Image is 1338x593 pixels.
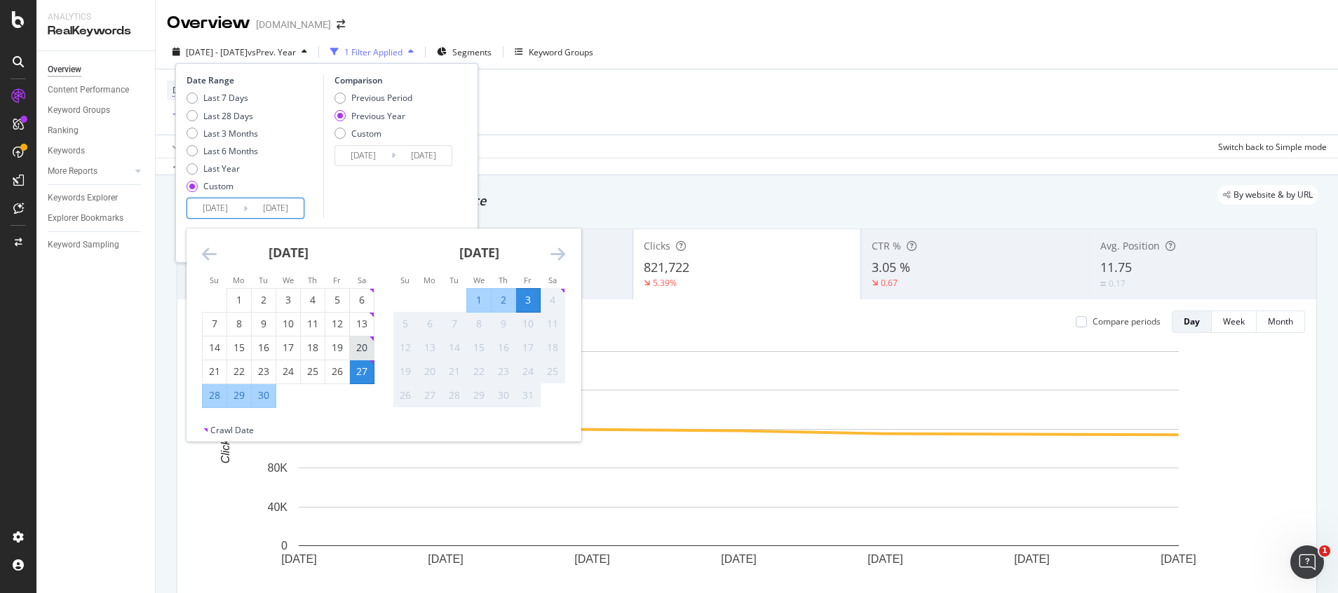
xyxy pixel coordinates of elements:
div: Keywords [48,144,85,158]
div: Calendar [187,229,581,424]
td: Not available. Wednesday, October 8, 2025 [467,312,492,336]
div: 5 [393,317,417,331]
div: 20 [418,364,442,379]
a: Explorer Bookmarks [48,211,145,226]
button: Apply [167,135,208,158]
a: Overview [48,62,145,77]
div: 22 [467,364,491,379]
div: 4 [301,293,325,307]
div: Keyword Sampling [48,238,119,252]
div: 30 [252,388,276,402]
text: [DATE] [721,553,756,565]
div: Last 7 Days [187,92,258,104]
span: CTR % [872,239,901,252]
div: [DOMAIN_NAME] [256,18,331,32]
td: Selected. Tuesday, September 30, 2025 [252,383,276,407]
span: 1 [1319,545,1330,557]
small: Th [499,275,508,285]
div: 30 [492,388,515,402]
div: Last 7 Days [203,92,248,104]
div: Custom [187,180,258,192]
div: 15 [227,341,251,355]
div: More Reports [48,164,97,179]
div: Last Year [187,163,258,175]
div: Overview [48,62,81,77]
div: Switch back to Simple mode [1218,141,1327,153]
td: Selected. Sunday, September 28, 2025 [203,383,227,407]
a: More Reports [48,164,131,179]
div: 12 [393,341,417,355]
text: 40K [268,501,288,513]
text: [DATE] [1161,553,1196,565]
div: Ranking [48,123,79,138]
td: Not available. Wednesday, October 15, 2025 [467,336,492,360]
div: 9 [492,317,515,331]
div: 2 [492,293,515,307]
div: Overview [167,11,250,35]
text: 80K [268,462,288,474]
td: Not available. Thursday, October 30, 2025 [492,383,516,407]
span: 3.05 % [872,259,910,275]
div: 27 [418,388,442,402]
span: Clicks [644,239,670,252]
div: 19 [325,341,349,355]
td: Choose Friday, September 26, 2025 as your check-in date. It’s available. [325,360,350,383]
td: Not available. Saturday, October 11, 2025 [541,312,565,336]
text: [DATE] [1014,553,1049,565]
td: Not available. Monday, October 20, 2025 [418,360,442,383]
small: Su [400,275,410,285]
td: Selected as start date. Saturday, September 27, 2025 [350,360,374,383]
div: 24 [516,364,540,379]
div: 21 [442,364,466,379]
div: 2 [252,293,276,307]
td: Not available. Tuesday, October 21, 2025 [442,360,467,383]
td: Selected. Wednesday, October 1, 2025 [467,288,492,312]
span: Device [173,84,199,96]
div: Last 28 Days [203,110,253,122]
div: 29 [227,388,251,402]
input: Start Date [335,146,391,165]
td: Selected as end date. Friday, October 3, 2025 [516,288,541,312]
td: Not available. Friday, October 17, 2025 [516,336,541,360]
button: Switch back to Simple mode [1212,135,1327,158]
div: Month [1268,315,1293,327]
div: legacy label [1217,185,1318,205]
div: Content Performance [48,83,129,97]
td: Not available. Tuesday, October 28, 2025 [442,383,467,407]
small: Tu [450,275,459,285]
button: Keyword Groups [509,41,599,63]
td: Choose Wednesday, September 24, 2025 as your check-in date. It’s available. [276,360,301,383]
div: 8 [467,317,491,331]
div: Previous Year [334,110,412,122]
td: Choose Saturday, September 20, 2025 as your check-in date. It’s available. [350,336,374,360]
div: 27 [350,364,374,379]
td: Not available. Monday, October 13, 2025 [418,336,442,360]
td: Choose Wednesday, September 3, 2025 as your check-in date. It’s available. [276,288,301,312]
div: 9 [252,317,276,331]
td: Choose Tuesday, September 9, 2025 as your check-in date. It’s available. [252,312,276,336]
div: 26 [325,364,349,379]
div: 17 [516,341,540,355]
div: RealKeywords [48,23,144,39]
div: Keywords Explorer [48,191,118,205]
div: 7 [442,317,466,331]
text: [DATE] [281,553,316,565]
div: Week [1223,315,1245,327]
td: Choose Saturday, September 13, 2025 as your check-in date. It’s available. [350,312,374,336]
td: Choose Thursday, September 18, 2025 as your check-in date. It’s available. [301,336,325,360]
div: 6 [350,293,374,307]
button: [DATE] - [DATE]vsPrev. Year [167,41,313,63]
div: Previous Period [334,92,412,104]
div: 10 [516,317,540,331]
div: arrow-right-arrow-left [337,20,345,29]
small: We [473,275,485,285]
div: 18 [301,341,325,355]
td: Not available. Thursday, October 23, 2025 [492,360,516,383]
div: Keyword Groups [48,103,110,118]
div: Date Range [187,74,320,86]
td: Not available. Sunday, October 5, 2025 [393,312,418,336]
td: Choose Tuesday, September 2, 2025 as your check-in date. It’s available. [252,288,276,312]
div: 6 [418,317,442,331]
small: Sa [548,275,557,285]
div: Explorer Bookmarks [48,211,123,226]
